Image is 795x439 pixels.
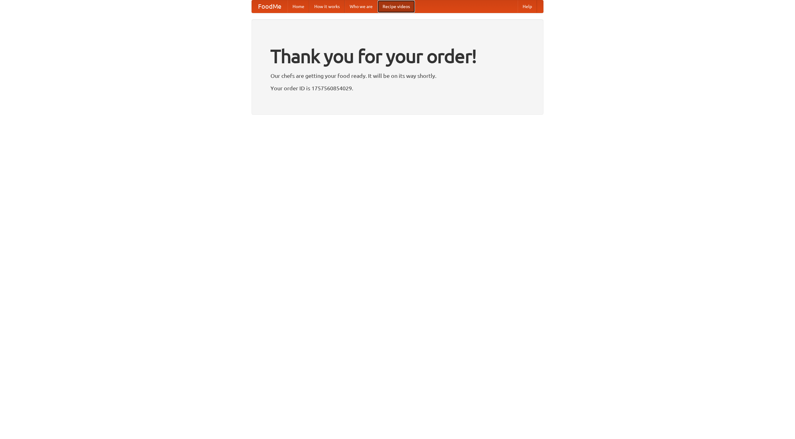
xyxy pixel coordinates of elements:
a: Recipe videos [378,0,415,13]
a: How it works [309,0,345,13]
p: Our chefs are getting your food ready. It will be on its way shortly. [270,71,525,80]
h1: Thank you for your order! [270,41,525,71]
a: FoodMe [252,0,288,13]
a: Help [518,0,537,13]
a: Home [288,0,309,13]
p: Your order ID is 1757560854029. [270,83,525,93]
a: Who we are [345,0,378,13]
